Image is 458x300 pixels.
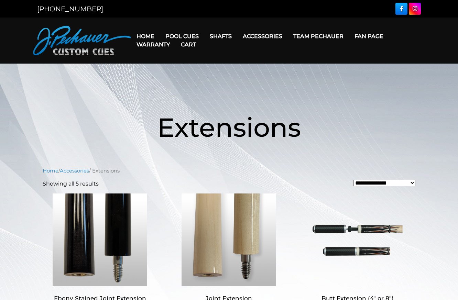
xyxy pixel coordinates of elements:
[37,5,103,13] a: [PHONE_NUMBER]
[237,27,288,45] a: Accessories
[43,193,157,286] img: Ebony Stained Joint Extension
[353,180,415,186] select: Shop order
[60,168,89,174] a: Accessories
[43,180,99,188] p: Showing all 5 results
[43,168,58,174] a: Home
[204,27,237,45] a: Shafts
[33,26,131,55] img: Pechauer Custom Cues
[131,27,160,45] a: Home
[157,111,301,143] span: Extensions
[131,36,175,53] a: Warranty
[349,27,389,45] a: Fan Page
[175,36,201,53] a: Cart
[288,27,349,45] a: Team Pechauer
[172,193,286,286] img: Joint Extension
[300,193,415,286] img: Butt Extension (4" or 8")
[43,167,415,175] nav: Breadcrumb
[160,27,204,45] a: Pool Cues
